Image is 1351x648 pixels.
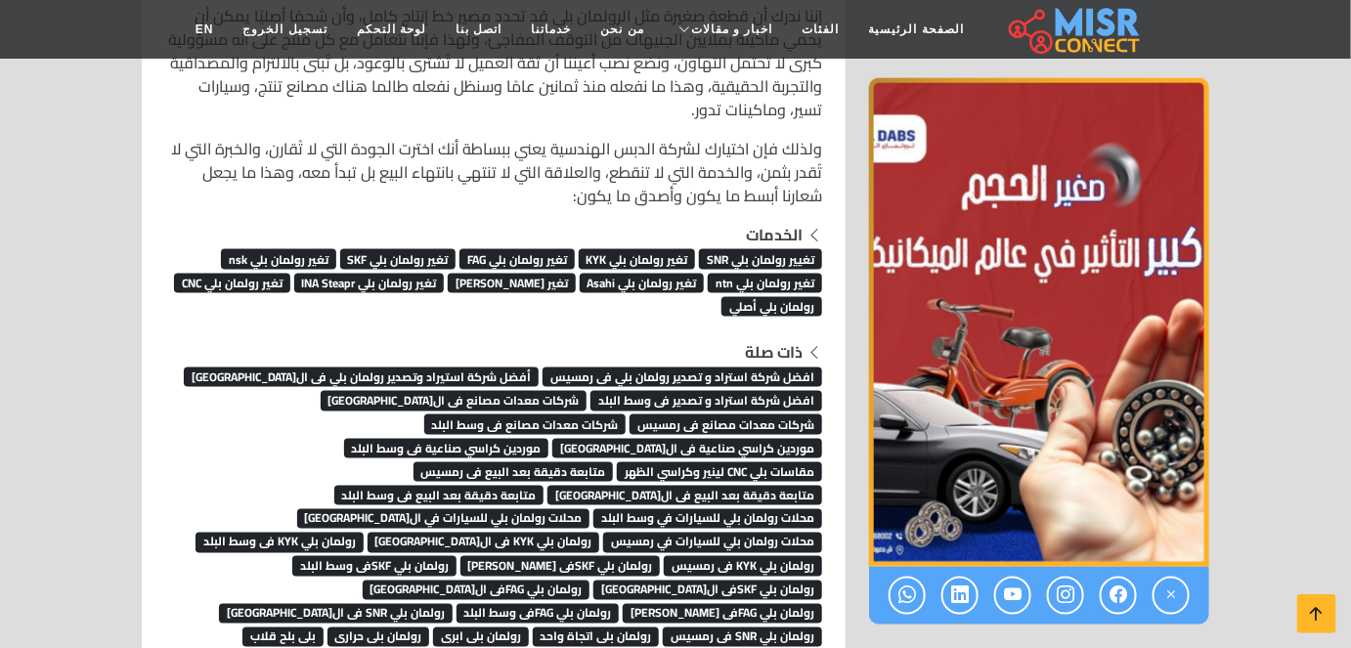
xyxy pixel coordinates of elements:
[593,502,822,532] a: محلات رولمان بلي للسيارات في وسط البلد
[543,361,822,390] a: افضل شركة استراد و تصدير رولمان بلي فى رمسيس
[593,509,822,529] span: محلات رولمان بلي للسيارات في وسط البلد
[869,78,1209,567] div: 1 / 1
[340,249,457,269] span: تغير رولمان بلي SKF
[664,556,822,576] span: رولمان بلي KYK فى رمسيس
[414,462,614,482] span: متابعة دقيقة بعد البيع فى رمسيس
[593,581,822,600] span: رولمان بلي SKFفى ال[GEOGRAPHIC_DATA]
[297,502,590,532] a: محلات رولمان بلي للسيارات في ال[GEOGRAPHIC_DATA]
[363,581,590,600] span: رولمان بلي FAGفى ال[GEOGRAPHIC_DATA]
[165,137,822,207] p: ولذلك فإن اختيارك لشركة الدبس الهندسية يعني ببساطة أنك اخترت الجودة التي لا تُقارن، والخبرة التي ...
[552,432,822,461] a: موردين كراسي صناعية فى ال[GEOGRAPHIC_DATA]
[590,384,822,413] a: افضل شركة استراد و تصدير فى وسط البلد
[630,414,822,434] span: شركات معدات مصانع فى رمسيس
[196,526,364,555] a: رولمان بلي KYK فى وسط البلد
[854,11,979,48] a: الصفحة الرئيسية
[441,11,516,48] a: اتصل بنا
[327,627,430,647] span: رولمان بلى حرارى
[580,274,705,293] span: تغير رولمان بلي Asahi
[580,267,705,296] a: تغير رولمان بلي Asahi
[552,439,822,458] span: موردين كراسي صناعية فى ال[GEOGRAPHIC_DATA]
[342,11,441,48] a: لوحة التحكم
[788,11,854,48] a: الفئات
[579,249,696,269] span: تغير رولمان بلي KYK
[603,526,822,555] a: محلات رولمان بلي للسيارات في رمسيس
[617,462,822,482] span: مقاسات بلي CNC لينير وكراسي الظهر
[292,550,457,580] a: رولمان بلي SKFفى وسط البلد
[424,409,627,438] a: شركات معدات مصانع فى وسط البلد
[181,11,229,48] a: EN
[664,550,822,580] a: رولمان بلي KYK فى رمسيس
[593,574,822,603] a: رولمان بلي SKFفى ال[GEOGRAPHIC_DATA]
[579,243,696,273] a: تغير رولمان بلي KYK
[368,526,600,555] a: رولمان بلي KYK فى ال[GEOGRAPHIC_DATA]
[344,432,549,461] a: موردين كراسي صناعية فى وسط البلد
[460,556,661,576] span: رولمان بلي SKFفى [PERSON_NAME]
[699,249,822,269] span: تغيير رولمان بلي SNR
[433,627,529,647] span: رولمان بلى ابرى
[414,455,614,485] a: متابعة دقيقة بعد البيع فى رمسيس
[659,11,788,48] a: اخبار و مقالات
[196,533,364,552] span: رولمان بلي KYK فى وسط البلد
[460,550,661,580] a: رولمان بلي SKFفى [PERSON_NAME]
[294,274,445,293] span: تغير رولمان بلي INA Steapr
[344,439,549,458] span: موردين كراسي صناعية فى وسط البلد
[459,249,575,269] span: تغير رولمان بلي FAG
[691,21,773,38] span: اخبار و مقالات
[424,414,627,434] span: شركات معدات مصانع فى وسط البلد
[334,479,545,508] a: متابعة دقيقة بعد البيع فى وسط البلد
[517,11,587,48] a: خدماتنا
[368,533,600,552] span: رولمان بلي KYK فى ال[GEOGRAPHIC_DATA]
[448,274,576,293] span: تغير [PERSON_NAME]
[165,4,822,121] p: إننا ندرك أن قطعة صغيرة مثل الرولمان بلي قد تحدد مصير خط إنتاج كامل، وأن شحمًا أصليًا يمكن أن يحم...
[292,556,457,576] span: رولمان بلي SKFفى وسط البلد
[242,627,324,647] span: بلى بلح قلاب
[219,604,453,624] span: رولمان بلي SNR فى ال[GEOGRAPHIC_DATA]
[229,11,342,48] a: تسجيل الخروج
[363,574,590,603] a: رولمان بلي FAGفى ال[GEOGRAPHIC_DATA]
[174,267,290,296] a: تغير رولمان بلي CNC
[587,11,659,48] a: من نحن
[459,243,575,273] a: تغير رولمان بلي FAG
[297,509,590,529] span: محلات رولمان بلي للسيارات في ال[GEOGRAPHIC_DATA]
[1009,5,1140,54] img: main.misr_connect
[340,243,457,273] a: تغير رولمان بلي SKF
[603,533,822,552] span: محلات رولمان بلي للسيارات في رمسيس
[547,479,822,508] a: متابعة دقيقة بعد البيع فى ال[GEOGRAPHIC_DATA]
[221,249,336,269] span: تغير رولمان بلي nsk
[321,391,588,410] span: شركات معدات مصانع فى ال[GEOGRAPHIC_DATA]
[623,604,822,624] span: رولمان بلي FAGفى [PERSON_NAME]
[221,243,336,273] a: تغير رولمان بلي nsk
[174,274,290,293] span: تغير رولمان بلي CNC
[457,597,620,626] a: رولمان بلي FAGفى وسط البلد
[708,274,822,293] span: تغير رولمان بلي ntn
[547,486,822,505] span: متابعة دقيقة بعد البيع فى ال[GEOGRAPHIC_DATA]
[448,267,576,296] a: تغير [PERSON_NAME]
[294,267,445,296] a: تغير رولمان بلي INA Steapr
[721,297,822,317] span: رولمان بلي أصلي
[334,486,545,505] span: متابعة دقيقة بعد البيع فى وسط البلد
[663,627,822,647] span: رولمان بلي SNR فى رمسيس
[617,455,822,485] a: مقاسات بلي CNC لينير وكراسي الظهر
[321,384,588,413] a: شركات معدات مصانع فى ال[GEOGRAPHIC_DATA]
[184,367,540,387] span: أفضل شركة استيراد وتصدير رولمان بلي فى ال[GEOGRAPHIC_DATA]
[699,243,822,273] a: تغيير رولمان بلي SNR
[457,604,620,624] span: رولمان بلي FAGفى وسط البلد
[533,627,660,647] span: رولمان بلى اتجاة واحد
[184,361,540,390] a: أفضل شركة استيراد وتصدير رولمان بلي فى ال[GEOGRAPHIC_DATA]
[543,367,822,387] span: افضل شركة استراد و تصدير رولمان بلي فى رمسيس
[869,78,1209,567] img: شركة الدبس الهندسية للاستيراد والتصدير
[708,267,822,296] a: تغير رولمان بلي ntn
[590,391,822,410] span: افضل شركة استراد و تصدير فى وسط البلد
[219,597,453,626] a: رولمان بلي SNR فى ال[GEOGRAPHIC_DATA]
[721,290,822,320] a: رولمان بلي أصلي
[746,220,803,249] strong: الخدمات
[745,337,803,367] strong: ذات صلة
[630,409,822,438] a: شركات معدات مصانع فى رمسيس
[623,597,822,626] a: رولمان بلي FAGفى [PERSON_NAME]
